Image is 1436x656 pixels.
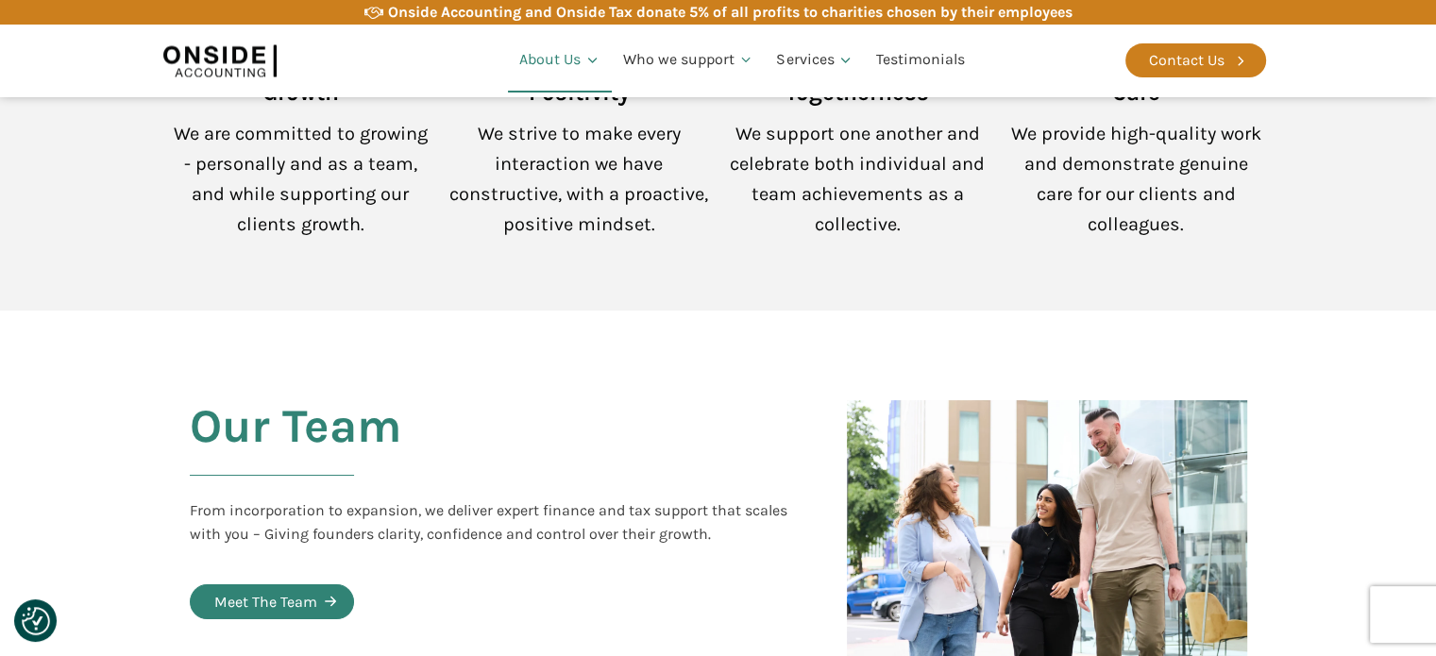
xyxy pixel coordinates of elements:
[865,28,976,93] a: Testimonials
[22,607,50,635] button: Consent Preferences
[214,590,317,614] div: Meet The Team
[1006,119,1266,240] div: We provide high-quality work and demonstrate genuine care for our clients and colleagues.
[163,39,277,82] img: Onside Accounting
[612,28,766,93] a: Who we support
[508,28,612,93] a: About Us
[190,400,401,498] h2: Our Team
[190,498,809,547] div: From incorporation to expansion, we deliver expert finance and tax support that scales with you –...
[449,119,709,240] div: We strive to make every interaction we have constructive, with a proactive, positive mindset.
[171,119,431,240] div: We are committed to growing - personally and as a team, and while supporting our clients growth.
[22,607,50,635] img: Revisit consent button
[765,28,865,93] a: Services
[1125,43,1266,77] a: Contact Us
[1149,48,1225,73] div: Contact Us
[728,119,988,240] div: We support one another and celebrate both individual and team achievements as a collective.
[190,584,354,620] a: Meet The Team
